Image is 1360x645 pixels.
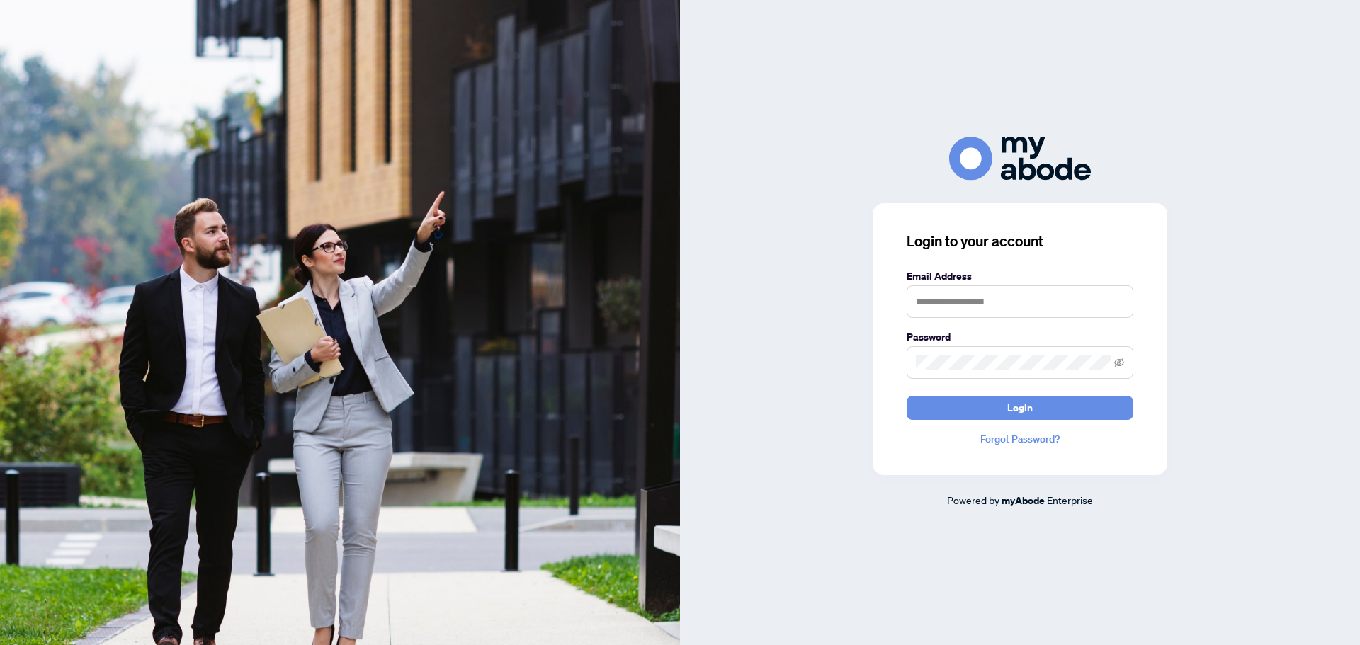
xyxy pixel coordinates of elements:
[907,268,1133,284] label: Email Address
[907,431,1133,447] a: Forgot Password?
[1114,358,1124,367] span: eye-invisible
[949,137,1091,180] img: ma-logo
[907,396,1133,420] button: Login
[907,329,1133,345] label: Password
[947,493,999,506] span: Powered by
[1002,493,1045,508] a: myAbode
[1007,396,1033,419] span: Login
[1047,493,1093,506] span: Enterprise
[907,232,1133,251] h3: Login to your account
